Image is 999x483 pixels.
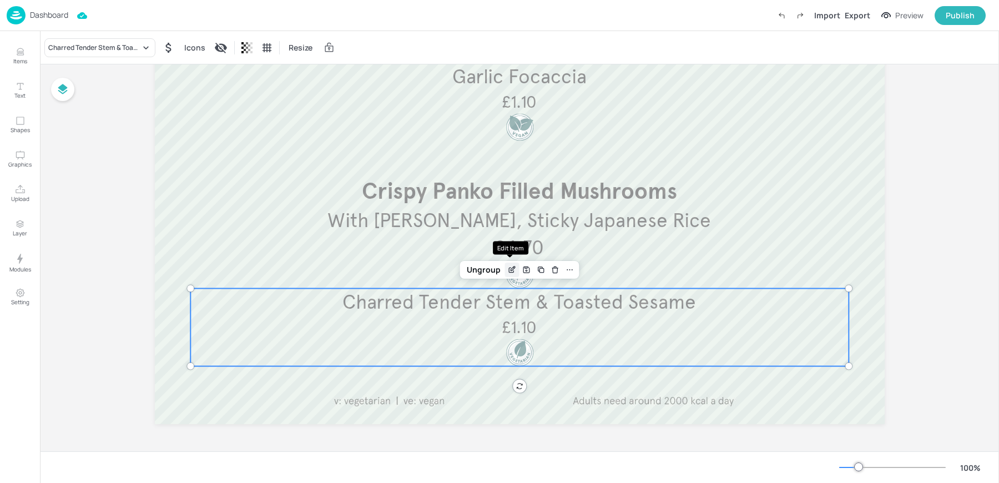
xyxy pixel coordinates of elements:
p: Dashboard [30,11,68,19]
span: £4.70 [495,235,544,260]
span: Charred Tender Stem & Toasted Sesame [342,290,696,314]
div: Import [814,9,840,21]
label: Undo (Ctrl + Z) [772,6,791,25]
span: Resize [286,42,315,53]
div: Preview [895,9,924,22]
div: 100 % [957,462,983,474]
div: Icons [182,39,208,57]
div: Publish [946,9,975,22]
div: Display condition [212,39,230,57]
span: £1.10 [502,92,537,112]
button: Preview [875,7,930,24]
button: Publish [935,6,986,25]
div: Delete [548,263,563,277]
span: £1.10 [502,317,537,338]
div: Edit Item [505,263,519,277]
div: Duplicate [534,263,548,277]
img: logo-86c26b7e.jpg [7,6,26,24]
span: Crispy Panko Filled Mushrooms [362,178,677,205]
div: Export [845,9,870,21]
div: Save Layout [519,263,534,277]
div: Charred Tender Stem & Toasted Sesame [48,43,140,53]
div: Edit Item [493,241,528,255]
div: Hide symbol [160,39,178,57]
div: Ungroup [462,263,505,277]
label: Redo (Ctrl + Y) [791,6,810,25]
span: Garlic Focaccia [452,64,587,89]
span: With [PERSON_NAME], Sticky Japanese Rice [327,208,711,233]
